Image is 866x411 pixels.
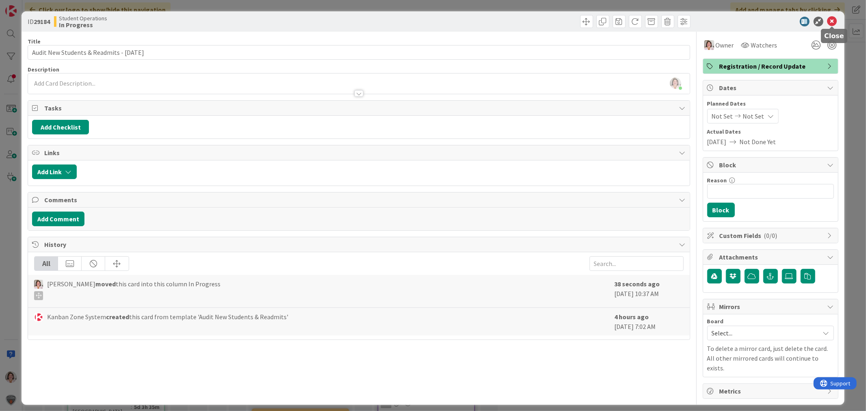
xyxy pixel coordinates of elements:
[719,160,823,170] span: Block
[719,252,823,262] span: Attachments
[670,78,681,89] img: 8Zp9bjJ6wS5x4nzU9KWNNxjkzf4c3Efw.jpg
[44,103,675,113] span: Tasks
[34,313,43,322] img: KS
[35,257,58,270] div: All
[59,22,107,28] b: In Progress
[719,231,823,240] span: Custom Fields
[32,212,84,226] button: Add Comment
[707,344,834,373] p: To delete a mirror card, just delete the card. All other mirrored cards will continue to exists.
[707,318,724,324] span: Board
[743,111,764,121] span: Not Set
[47,279,220,300] span: [PERSON_NAME] this card into this column In Progress
[707,128,834,136] span: Actual Dates
[32,120,89,134] button: Add Checklist
[712,327,816,339] span: Select...
[615,312,684,331] div: [DATE] 7:02 AM
[716,40,734,50] span: Owner
[824,32,844,40] h5: Close
[719,61,823,71] span: Registration / Record Update
[719,302,823,311] span: Mirrors
[740,137,776,147] span: Not Done Yet
[34,280,43,289] img: EW
[719,83,823,93] span: Dates
[28,38,41,45] label: Title
[47,312,288,322] span: Kanban Zone System this card from template 'Audit New Students & Readmits'
[615,313,649,321] b: 4 hours ago
[751,40,777,50] span: Watchers
[28,17,50,26] span: ID
[28,66,59,73] span: Description
[44,195,675,205] span: Comments
[28,45,690,60] input: type card name here...
[44,240,675,249] span: History
[17,1,37,11] span: Support
[712,111,733,121] span: Not Set
[707,100,834,108] span: Planned Dates
[615,280,660,288] b: 38 seconds ago
[44,148,675,158] span: Links
[704,40,714,50] img: EW
[59,15,107,22] span: Student Operations
[764,231,777,240] span: ( 0/0 )
[590,256,684,271] input: Search...
[707,137,727,147] span: [DATE]
[106,313,129,321] b: created
[719,386,823,396] span: Metrics
[34,17,50,26] b: 29184
[615,279,684,303] div: [DATE] 10:37 AM
[707,203,735,217] button: Block
[32,164,77,179] button: Add Link
[95,280,116,288] b: moved
[707,177,727,184] label: Reason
